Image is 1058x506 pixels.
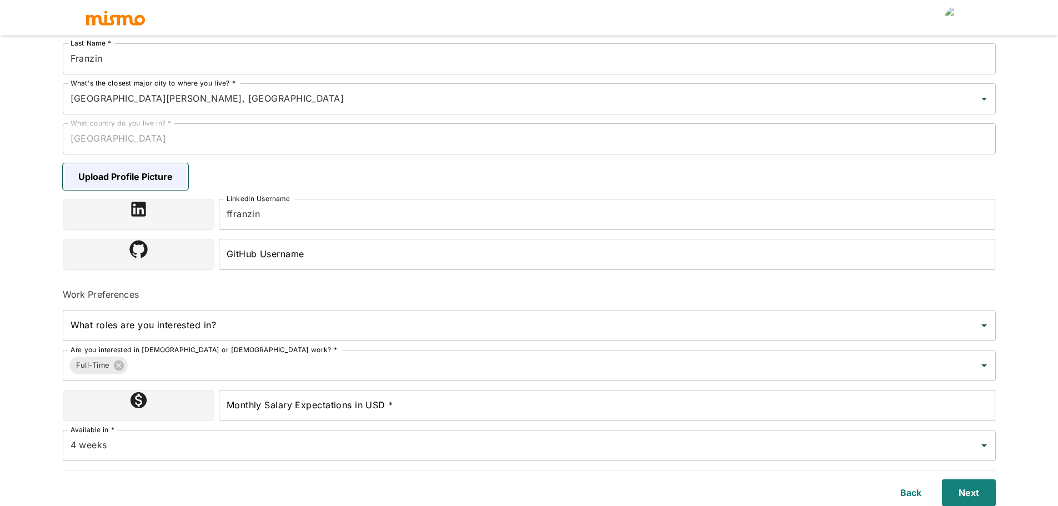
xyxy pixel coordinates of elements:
label: Available in * [71,425,114,434]
h6: Work Preferences [63,288,996,301]
label: LinkedIn Username [227,194,290,203]
button: Open [976,91,992,107]
img: null null [945,7,967,29]
button: Open [976,438,992,453]
label: What's the closest major city to where you live? * [71,78,235,88]
button: Open [976,358,992,373]
label: Are you interested in [DEMOGRAPHIC_DATA] or [DEMOGRAPHIC_DATA] work? * [71,345,337,354]
span: Upload Profile Picture [63,163,188,190]
img: logo [85,9,146,26]
label: Last Name * [71,38,111,48]
div: Full-Time [69,357,128,374]
button: Back [893,479,929,506]
button: Next [942,479,996,506]
img: wgu96bj84mrv1xm4cku5hwulisfi [197,166,219,188]
button: Open [976,318,992,333]
label: What country do you live in? * [71,118,172,128]
span: Full-Time [69,359,117,372]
